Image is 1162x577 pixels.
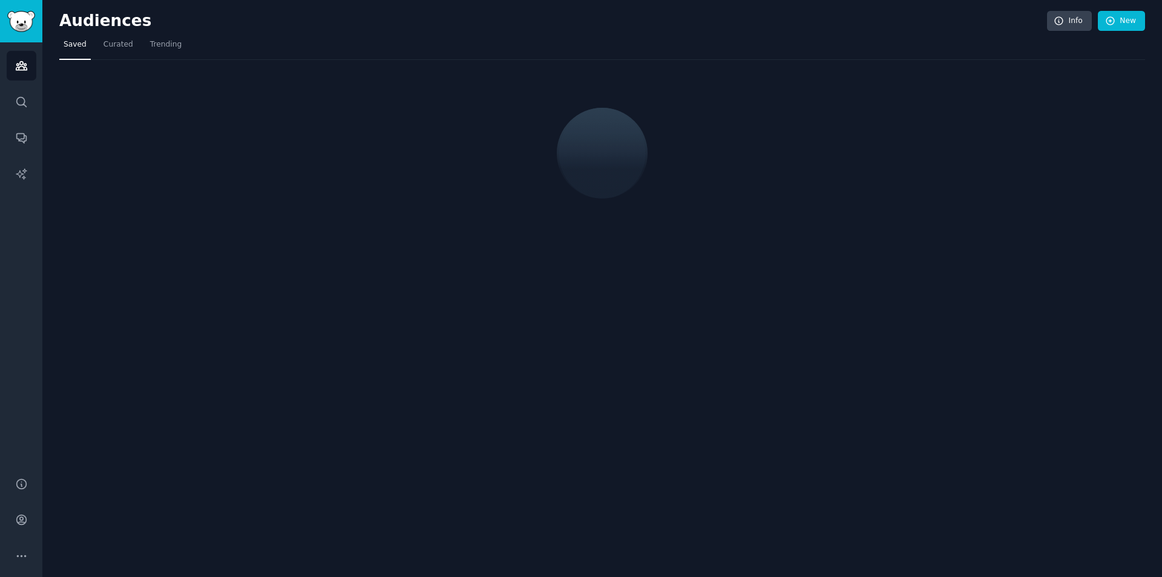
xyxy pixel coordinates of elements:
[7,11,35,32] img: GummySearch logo
[1047,11,1092,31] a: Info
[150,39,182,50] span: Trending
[103,39,133,50] span: Curated
[59,12,1047,31] h2: Audiences
[59,35,91,60] a: Saved
[64,39,87,50] span: Saved
[146,35,186,60] a: Trending
[1098,11,1145,31] a: New
[99,35,137,60] a: Curated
